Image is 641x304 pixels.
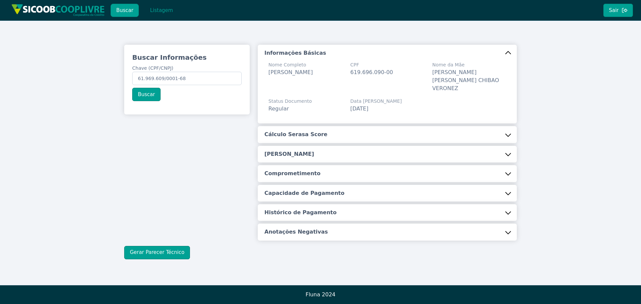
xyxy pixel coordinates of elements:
[350,98,402,105] span: Data [PERSON_NAME]
[258,45,517,61] button: Informações Básicas
[11,4,105,16] img: img/sicoob_cooplivre.png
[432,61,506,68] span: Nome da Mãe
[264,190,345,197] h5: Capacidade de Pagamento
[268,98,312,105] span: Status Documento
[264,150,314,158] h5: [PERSON_NAME]
[603,4,633,17] button: Sair
[258,126,517,143] button: Cálculo Serasa Score
[350,105,368,112] span: [DATE]
[264,49,326,57] h5: Informações Básicas
[144,4,179,17] button: Listagem
[350,61,393,68] span: CPF
[264,209,337,216] h5: Histórico de Pagamento
[124,246,190,259] button: Gerar Parecer Técnico
[111,4,139,17] button: Buscar
[258,204,517,221] button: Histórico de Pagamento
[432,69,499,91] span: [PERSON_NAME] [PERSON_NAME] CHIBAO VERONEZ
[258,165,517,182] button: Comprometimento
[264,170,320,177] h5: Comprometimento
[268,61,313,68] span: Nome Completo
[132,72,242,85] input: Chave (CPF/CNPJ)
[264,131,328,138] h5: Cálculo Serasa Score
[258,224,517,240] button: Anotações Negativas
[132,53,242,62] h3: Buscar Informações
[264,228,328,236] h5: Anotações Negativas
[305,291,336,298] span: Fluna 2024
[258,146,517,163] button: [PERSON_NAME]
[132,65,173,71] span: Chave (CPF/CNPJ)
[132,88,161,101] button: Buscar
[350,69,393,75] span: 619.696.090-00
[258,185,517,202] button: Capacidade de Pagamento
[268,69,313,75] span: [PERSON_NAME]
[268,105,289,112] span: Regular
